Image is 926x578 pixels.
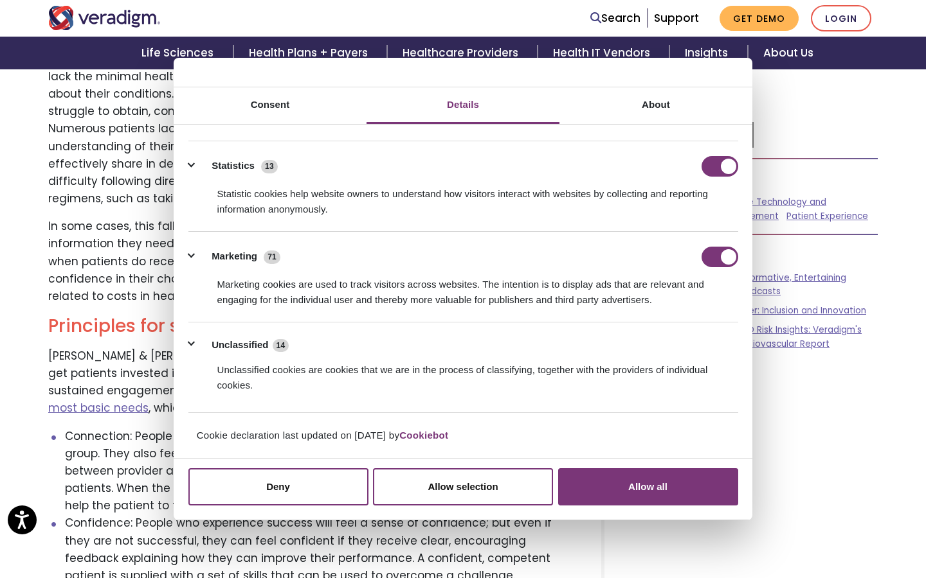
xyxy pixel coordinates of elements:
[538,37,669,69] a: Health IT Vendors
[635,245,878,261] h5: Related insights
[65,428,571,515] li: Connection: People who feel connected to others feel like part of a community or social group. Th...
[233,37,387,69] a: Health Plans + Payers
[720,6,799,31] a: Get Demo
[188,177,738,217] div: Statistic cookies help website owners to understand how visitors interact with websites by collec...
[635,96,878,112] h5: Spread the word
[558,468,738,505] button: Allow all
[48,6,161,30] img: Veradigm logo
[679,486,911,563] iframe: Drift Chat Widget
[188,267,738,308] div: Marketing cookies are used to track visitors across websites. The intention is to display ads tha...
[188,353,738,393] div: Unclassified cookies are cookies that we are in the process of classifying, together with the pro...
[48,218,570,305] p: In some cases, this falls on the providers. Many providers fail to provide patients with the info...
[669,37,747,69] a: Insights
[174,87,367,124] a: Consent
[590,10,640,27] a: Search
[635,170,878,185] h5: Tags
[654,10,699,26] a: Support
[188,468,368,505] button: Deny
[48,51,570,208] p: One of the most common barriers to patient engagement is health literacy. Often patients’ lack th...
[559,87,752,124] a: About
[387,37,538,69] a: Healthcare Providers
[786,210,868,222] a: Patient Experience
[373,468,553,505] button: Allow selection
[367,87,559,124] a: Details
[212,159,255,173] label: Statistics
[811,5,871,31] a: Login
[188,247,289,267] button: Marketing (71)
[48,347,570,417] p: [PERSON_NAME] & [PERSON_NAME] Health Care Systems addressed the question of how to get patients i...
[126,37,233,69] a: Life Sciences
[212,249,257,264] label: Marketing
[177,428,749,454] div: Cookie declaration last updated on [DATE] by
[748,37,829,69] a: About Us
[188,337,297,353] button: Unclassified (14)
[399,430,448,441] a: Cookiebot
[188,156,286,177] button: Statistics (13)
[48,315,570,337] h2: Principles for sustained patient engagement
